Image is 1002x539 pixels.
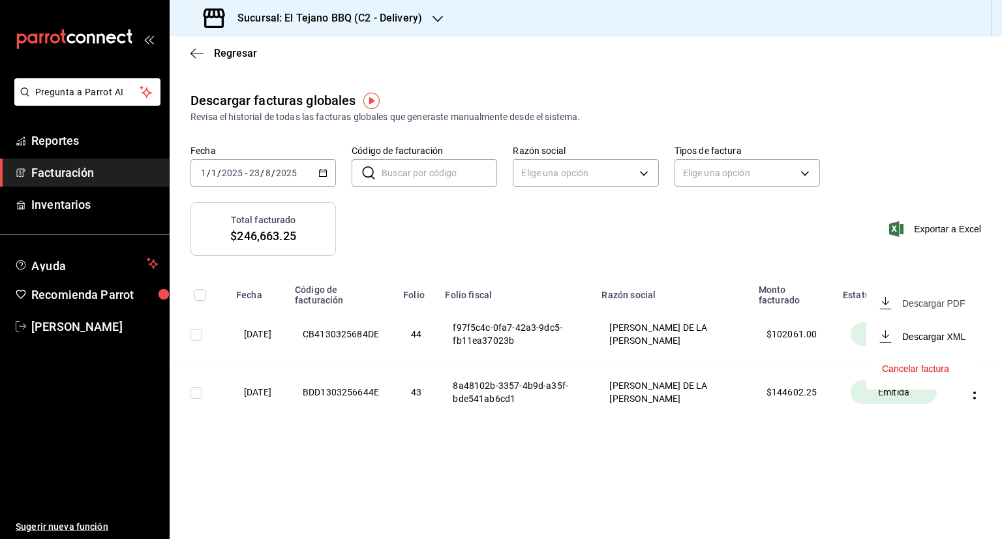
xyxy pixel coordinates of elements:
[882,363,949,374] button: Cancelar factura
[882,297,965,309] button: Descargar PDF
[902,331,965,342] div: Descargar XML
[882,330,965,343] button: Descargar XML
[363,93,380,109] img: Tooltip marker
[902,298,965,309] div: Descargar PDF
